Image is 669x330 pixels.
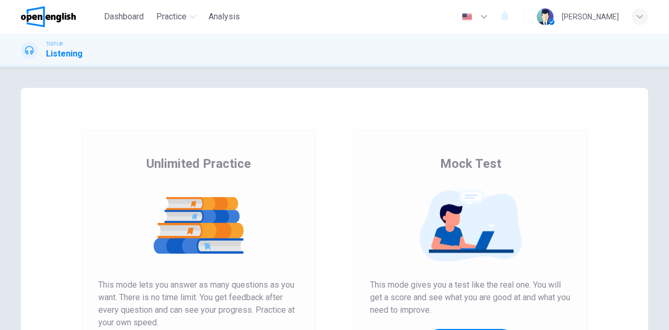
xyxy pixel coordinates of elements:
span: TOEFL® [46,40,63,48]
a: OpenEnglish logo [21,6,100,27]
span: Unlimited Practice [146,155,251,172]
span: Practice [156,10,187,23]
div: [PERSON_NAME] [562,10,619,23]
button: Practice [152,7,200,26]
span: This mode gives you a test like the real one. You will get a score and see what you are good at a... [370,279,571,316]
span: Dashboard [104,10,144,23]
button: Dashboard [100,7,148,26]
span: Mock Test [440,155,501,172]
span: This mode lets you answer as many questions as you want. There is no time limit. You get feedback... [98,279,299,329]
img: en [460,13,474,21]
span: Analysis [209,10,240,23]
button: Analysis [204,7,244,26]
img: OpenEnglish logo [21,6,76,27]
h1: Listening [46,48,83,60]
img: Profile picture [537,8,553,25]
